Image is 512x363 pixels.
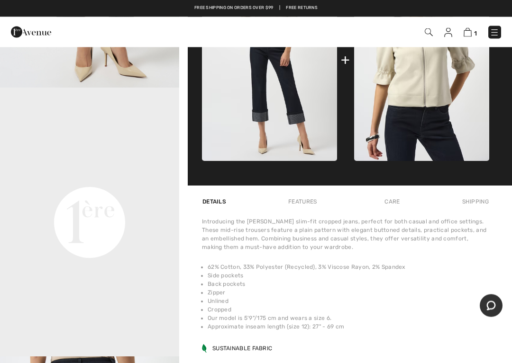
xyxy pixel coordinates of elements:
[208,280,489,289] li: Back pockets
[11,27,51,36] a: 1ère Avenue
[202,345,272,353] div: SUSTAINABLE FABRIC
[286,5,318,11] a: Free Returns
[425,28,433,36] img: Search
[279,5,280,11] span: |
[376,194,408,211] div: Care
[208,289,489,297] li: Zipper
[460,194,489,211] div: Shipping
[444,28,452,37] img: My Info
[202,194,229,211] div: Details
[208,323,489,331] li: Approximate inseam length (size 12): 27" - 69 cm
[208,306,489,314] li: Cropped
[464,27,477,38] a: 1
[490,28,499,37] img: Menu
[474,30,477,37] span: 1
[11,23,51,42] img: 1ère Avenue
[464,28,472,37] img: Shopping Bag
[208,272,489,280] li: Side pockets
[480,294,503,318] iframe: Opens a widget where you can chat to one of our agents
[208,314,489,323] li: Our model is 5'9"/175 cm and wears a size 6.
[341,50,350,71] div: +
[194,5,274,11] a: Free shipping on orders over $99
[208,297,489,306] li: Unlined
[202,218,489,252] div: Introducing the [PERSON_NAME] slim-fit cropped jeans, perfect for both casual and office settings...
[280,194,325,211] div: Features
[208,263,489,272] li: 62% Cotton, 33% Polyester (Recycled), 3% Viscose Rayon, 2% Spandex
